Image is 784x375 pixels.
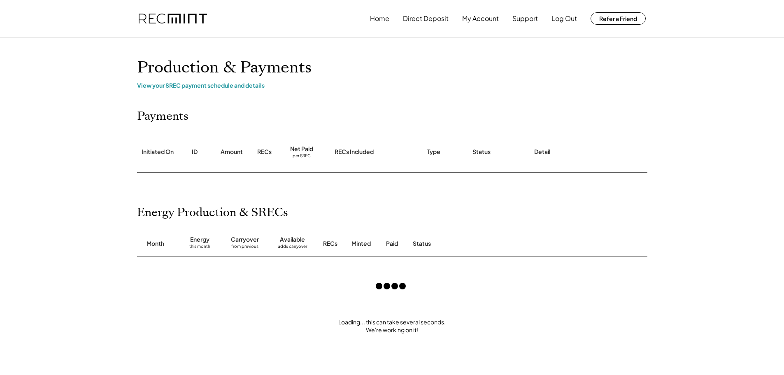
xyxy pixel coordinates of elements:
div: Initiated On [142,148,174,156]
div: RECs [257,148,272,156]
div: this month [189,244,210,252]
button: Home [370,10,389,27]
button: Direct Deposit [403,10,449,27]
div: RECs Included [335,148,374,156]
div: Detail [534,148,550,156]
button: My Account [462,10,499,27]
div: Net Paid [290,145,313,153]
div: Loading... this can take several seconds. We're working on it! [129,318,656,334]
button: Refer a Friend [591,12,646,25]
div: Carryover [231,235,259,244]
button: Log Out [551,10,577,27]
img: recmint-logotype%403x.png [139,14,207,24]
div: Status [413,240,553,248]
div: Minted [351,240,371,248]
div: Paid [386,240,398,248]
div: Amount [221,148,243,156]
div: RECs [323,240,337,248]
div: per SREC [293,153,311,159]
div: ID [192,148,198,156]
div: Type [427,148,440,156]
div: Available [280,235,305,244]
div: from previous [231,244,258,252]
div: Energy [190,235,209,244]
div: View your SREC payment schedule and details [137,82,647,89]
h1: Production & Payments [137,58,647,77]
h2: Payments [137,109,188,123]
h2: Energy Production & SRECs [137,206,288,220]
div: Status [472,148,491,156]
div: adds carryover [278,244,307,252]
div: Month [147,240,164,248]
button: Support [512,10,538,27]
